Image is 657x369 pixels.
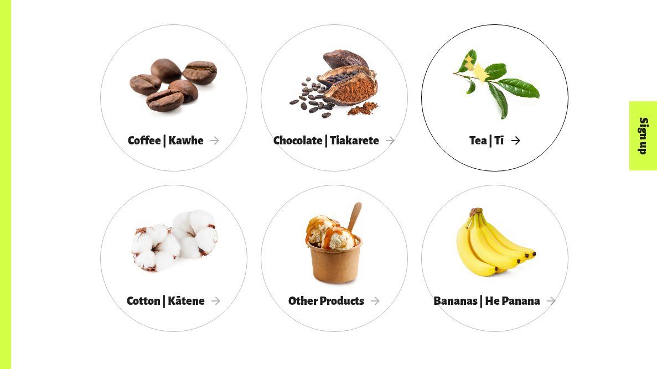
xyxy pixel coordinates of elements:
a: Bananas | He Panana [421,185,568,332]
span: Cotton | Kātene [127,295,221,307]
a: Tea | Tī [421,24,568,171]
span: Tea | Tī [469,134,520,147]
span: Other Products [288,295,380,307]
a: Coffee | Kawhe [100,24,247,171]
span: Coffee | Kawhe [128,134,220,147]
a: Cotton | Kātene [100,185,247,332]
span: Bananas | He Panana [433,295,556,307]
span: Chocolate | Tiakarete [273,134,395,147]
a: Chocolate | Tiakarete [261,24,408,171]
a: Other Products [261,185,408,332]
